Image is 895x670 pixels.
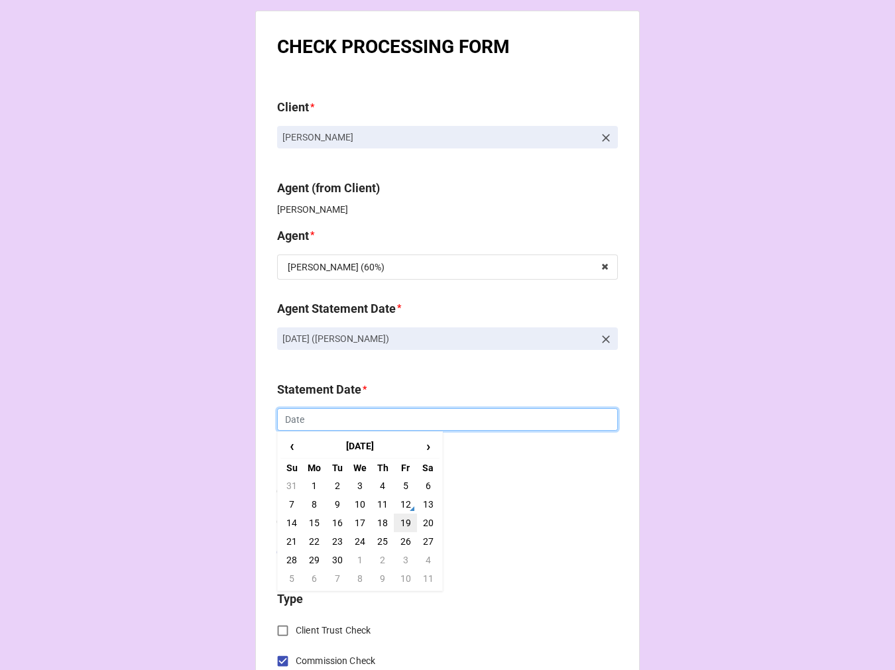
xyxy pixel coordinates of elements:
div: [PERSON_NAME] (60%) [288,262,385,272]
td: 11 [417,569,440,588]
span: Commission Check [296,654,375,668]
td: 26 [394,532,416,551]
th: Fr [394,458,416,476]
td: 27 [417,532,440,551]
label: Client [277,98,309,117]
td: 1 [303,476,326,495]
td: 8 [349,569,371,588]
b: CHECK PROCESSING FORM [277,36,510,58]
label: Type [277,590,303,608]
td: 7 [326,569,349,588]
td: 13 [417,495,440,514]
td: 10 [349,495,371,514]
td: 6 [303,569,326,588]
td: 24 [349,532,371,551]
td: 5 [394,476,416,495]
td: 19 [394,514,416,532]
td: 14 [280,514,303,532]
td: 9 [326,495,349,514]
th: Tu [326,458,349,476]
th: Th [371,458,394,476]
td: 2 [371,551,394,569]
td: 21 [280,532,303,551]
td: 3 [394,551,416,569]
p: [PERSON_NAME] [282,131,594,144]
p: [PERSON_NAME] [277,203,618,216]
td: 23 [326,532,349,551]
th: We [349,458,371,476]
label: Agent Statement Date [277,300,396,318]
td: 1 [349,551,371,569]
td: 31 [280,476,303,495]
td: 28 [280,551,303,569]
th: Su [280,458,303,476]
td: 9 [371,569,394,588]
td: 29 [303,551,326,569]
td: 15 [303,514,326,532]
label: Statement Date [277,380,361,399]
td: 16 [326,514,349,532]
label: Agent [277,227,309,245]
td: 8 [303,495,326,514]
td: 6 [417,476,440,495]
input: Date [277,408,618,431]
td: 4 [371,476,394,495]
td: 12 [394,495,416,514]
p: [DATE] ([PERSON_NAME]) [282,332,594,345]
td: 20 [417,514,440,532]
td: 4 [417,551,440,569]
span: ‹ [281,435,302,457]
td: 18 [371,514,394,532]
td: 17 [349,514,371,532]
td: 22 [303,532,326,551]
th: [DATE] [303,435,416,459]
span: Client Trust Check [296,624,371,638]
td: 10 [394,569,416,588]
td: 5 [280,569,303,588]
span: › [418,435,439,457]
td: 25 [371,532,394,551]
td: 11 [371,495,394,514]
td: 7 [280,495,303,514]
td: 2 [326,476,349,495]
b: Agent (from Client) [277,181,380,195]
td: 30 [326,551,349,569]
td: 3 [349,476,371,495]
th: Sa [417,458,440,476]
th: Mo [303,458,326,476]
